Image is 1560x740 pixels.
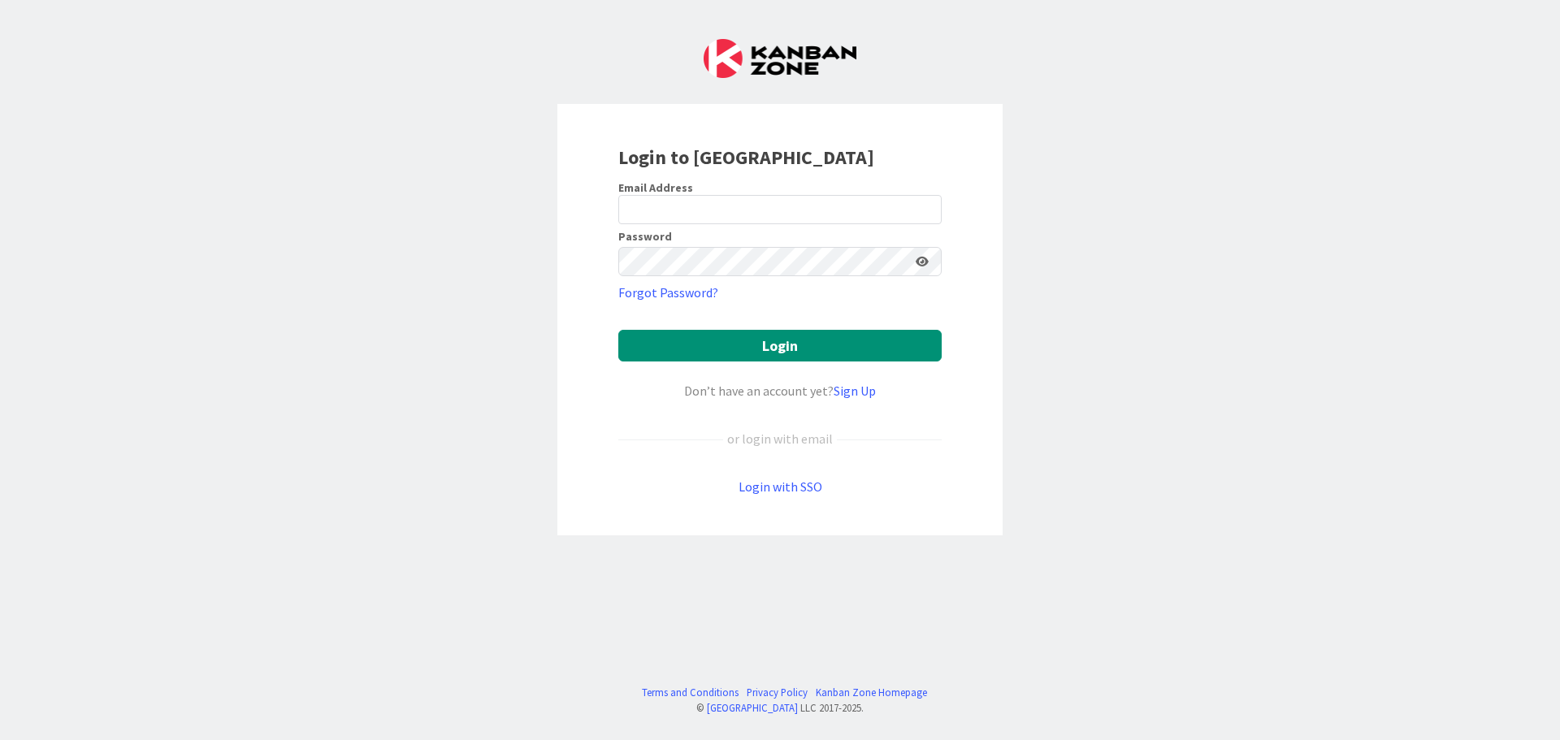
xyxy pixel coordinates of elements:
button: Login [618,330,942,361]
img: Kanban Zone [704,39,856,78]
div: Don’t have an account yet? [618,381,942,400]
div: © LLC 2017- 2025 . [634,700,927,716]
div: or login with email [723,429,837,448]
a: Terms and Conditions [642,685,739,700]
a: Sign Up [834,383,876,399]
a: Privacy Policy [747,685,808,700]
b: Login to [GEOGRAPHIC_DATA] [618,145,874,170]
label: Password [618,231,672,242]
a: Kanban Zone Homepage [816,685,927,700]
a: Forgot Password? [618,283,718,302]
label: Email Address [618,180,693,195]
a: Login with SSO [739,478,822,495]
a: [GEOGRAPHIC_DATA] [707,701,798,714]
